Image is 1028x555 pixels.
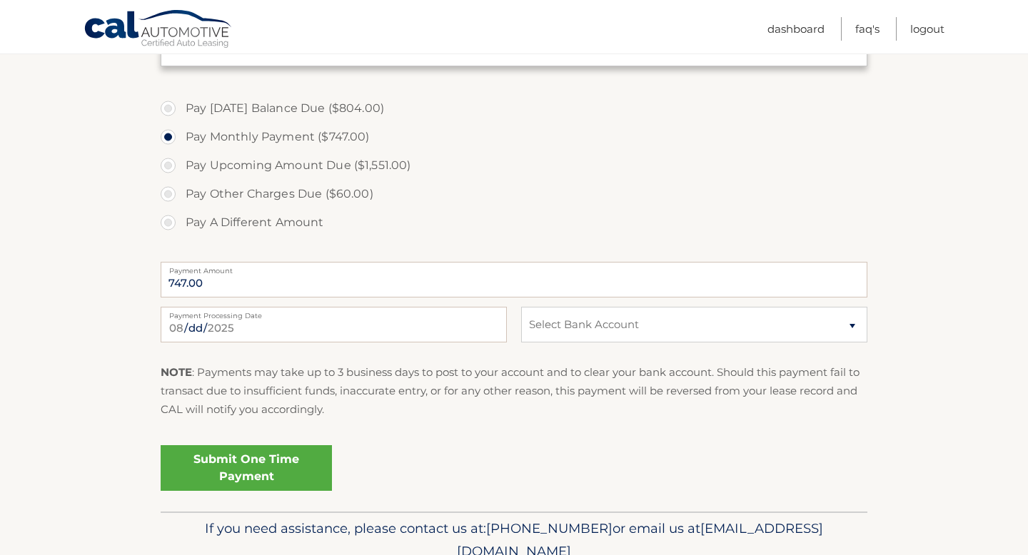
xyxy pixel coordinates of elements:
label: Payment Amount [161,262,867,273]
label: Pay Other Charges Due ($60.00) [161,180,867,208]
strong: NOTE [161,365,192,379]
a: Logout [910,17,944,41]
a: Submit One Time Payment [161,445,332,491]
a: Cal Automotive [84,9,233,51]
a: Dashboard [767,17,825,41]
label: Payment Processing Date [161,307,507,318]
label: Pay [DATE] Balance Due ($804.00) [161,94,867,123]
input: Payment Amount [161,262,867,297]
span: [PHONE_NUMBER] [486,520,613,536]
input: Payment Date [161,307,507,342]
p: : Payments may take up to 3 business days to post to your account and to clear your bank account.... [161,363,867,419]
label: Pay Upcoming Amount Due ($1,551.00) [161,151,867,180]
label: Pay Monthly Payment ($747.00) [161,123,867,151]
a: FAQ's [855,17,880,41]
label: Pay A Different Amount [161,208,867,237]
